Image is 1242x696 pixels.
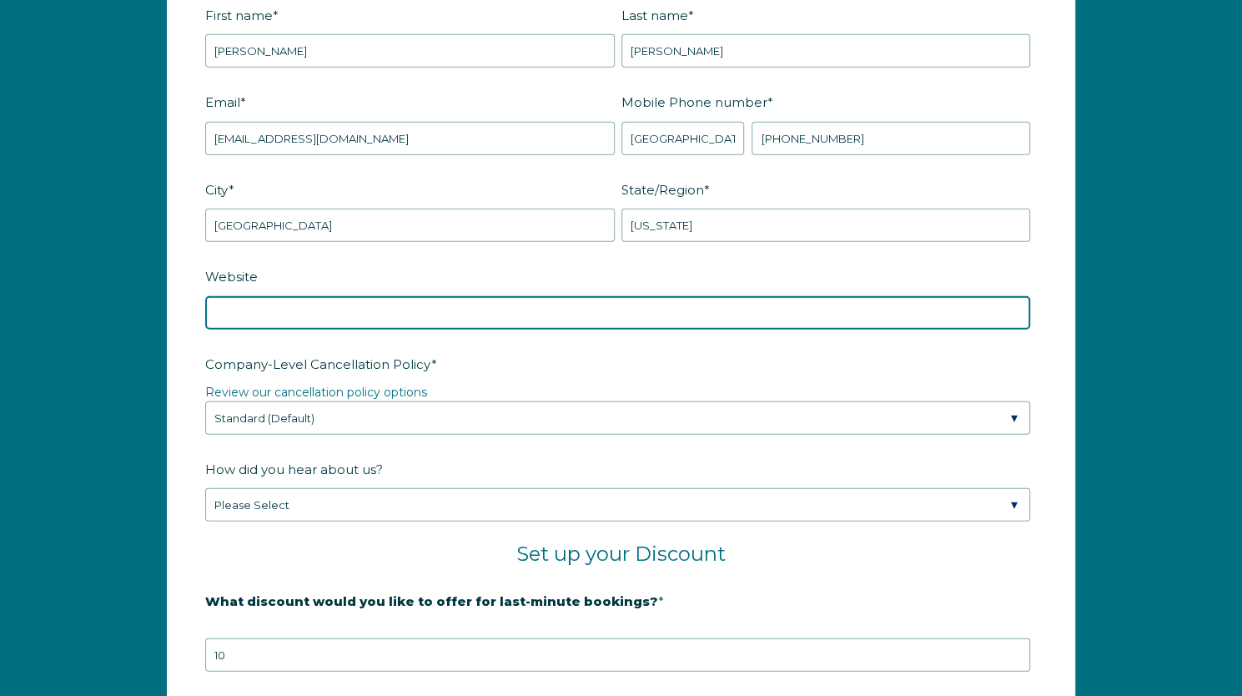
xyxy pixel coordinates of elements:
[621,3,688,28] span: Last name
[205,264,258,290] span: Website
[516,542,726,566] span: Set up your Discount
[621,89,767,115] span: Mobile Phone number
[205,351,431,377] span: Company-Level Cancellation Policy
[205,593,658,609] strong: What discount would you like to offer for last-minute bookings?
[205,3,273,28] span: First name
[205,89,240,115] span: Email
[205,456,383,482] span: How did you hear about us?
[205,177,229,203] span: City
[205,385,427,400] a: Review our cancellation policy options
[205,622,466,637] strong: 20% is recommended, minimum of 10%
[621,177,704,203] span: State/Region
